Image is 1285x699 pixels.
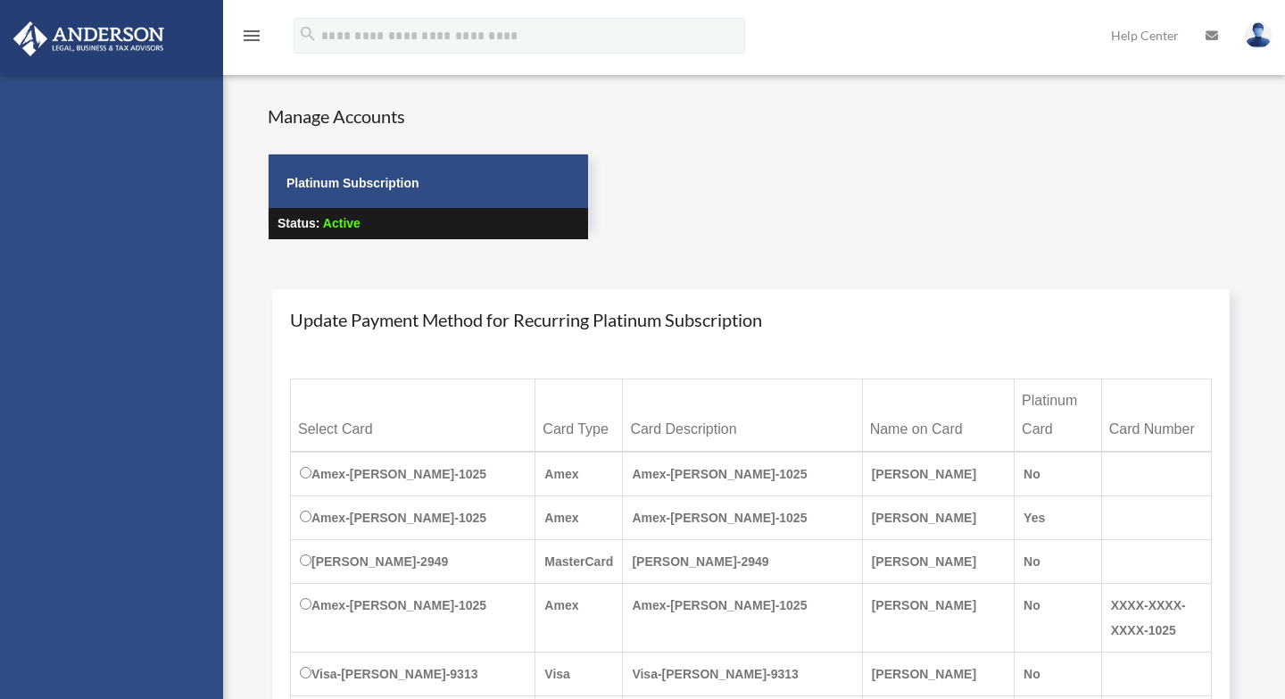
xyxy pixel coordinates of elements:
[290,307,1212,332] h4: Update Payment Method for Recurring Platinum Subscription
[623,584,862,653] td: Amex-[PERSON_NAME]-1025
[1015,584,1102,653] td: No
[1015,379,1102,453] th: Platinum Card
[298,24,318,44] i: search
[291,540,535,584] td: [PERSON_NAME]-2949
[291,452,535,496] td: Amex-[PERSON_NAME]-1025
[535,452,623,496] td: Amex
[291,496,535,540] td: Amex-[PERSON_NAME]-1025
[623,653,862,696] td: Visa-[PERSON_NAME]-9313
[8,21,170,56] img: Anderson Advisors Platinum Portal
[291,584,535,653] td: Amex-[PERSON_NAME]-1025
[535,496,623,540] td: Amex
[268,104,589,129] h4: Manage Accounts
[1015,496,1102,540] td: Yes
[1015,452,1102,496] td: No
[623,496,862,540] td: Amex-[PERSON_NAME]-1025
[535,653,623,696] td: Visa
[862,653,1014,696] td: [PERSON_NAME]
[241,25,262,46] i: menu
[535,379,623,453] th: Card Type
[862,496,1014,540] td: [PERSON_NAME]
[862,452,1014,496] td: [PERSON_NAME]
[623,379,862,453] th: Card Description
[241,31,262,46] a: menu
[291,653,535,696] td: Visa-[PERSON_NAME]-9313
[535,540,623,584] td: MasterCard
[1015,540,1102,584] td: No
[862,584,1014,653] td: [PERSON_NAME]
[623,452,862,496] td: Amex-[PERSON_NAME]-1025
[291,379,535,453] th: Select Card
[1015,653,1102,696] td: No
[862,540,1014,584] td: [PERSON_NAME]
[623,540,862,584] td: [PERSON_NAME]-2949
[278,216,319,230] strong: Status:
[862,379,1014,453] th: Name on Card
[1101,379,1211,453] th: Card Number
[535,584,623,653] td: Amex
[323,216,361,230] span: Active
[286,176,419,190] strong: Platinum Subscription
[1245,22,1272,48] img: User Pic
[1101,584,1211,653] td: XXXX-XXXX-XXXX-1025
